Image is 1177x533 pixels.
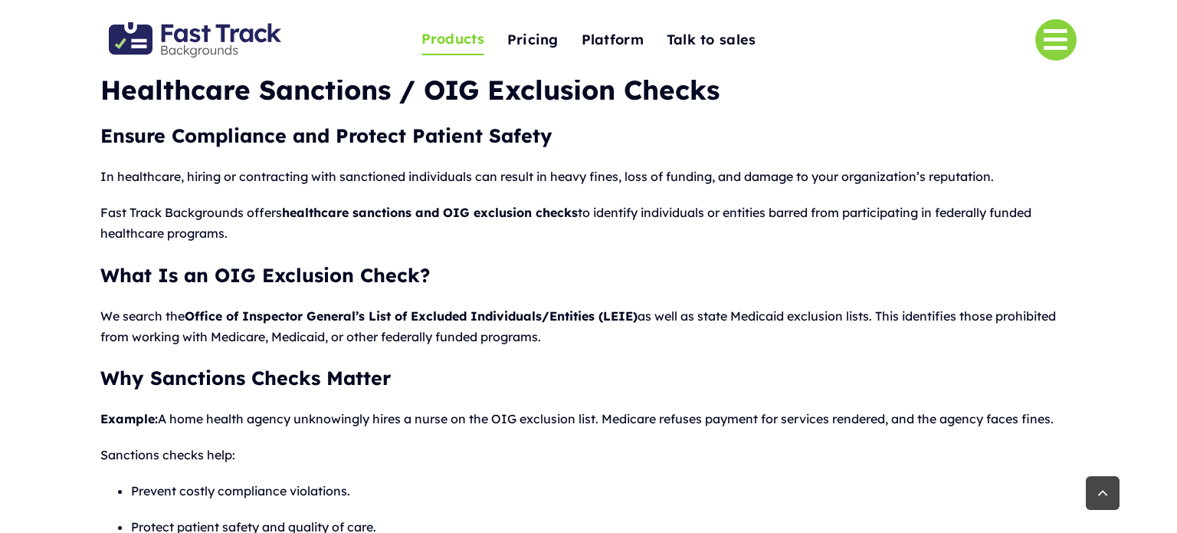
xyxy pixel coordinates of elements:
[100,306,1076,347] p: We search the as well as state Medicaid exclusion lists. This identifies those prohibited from wo...
[100,123,552,147] strong: Ensure Compliance and Protect Patient Safety
[185,308,638,324] strong: Office of Inspector General’s List of Excluded Individuals/Entities (LEIE)
[667,28,756,52] span: Talk to sales
[100,73,720,107] b: Healthcare Sanctions / OIG Exclusion Checks
[582,24,644,57] a: Platform
[100,202,1076,244] p: Fast Track Backgrounds offers to identify individuals or entities barred from participating in fe...
[1035,19,1077,61] a: Link to #
[345,2,833,78] nav: One Page
[421,28,484,51] span: Products
[582,28,644,52] span: Platform
[100,411,158,426] strong: Example:
[100,445,1076,466] p: Sanctions checks help:
[667,24,756,57] a: Talk to sales
[100,166,1076,187] p: In healthcare, hiring or contracting with sanctioned individuals can result in heavy fines, loss ...
[507,24,559,57] a: Pricing
[100,409,1076,429] p: A home health agency unknowingly hires a nurse on the OIG exclusion list. Medicare refuses paymen...
[109,22,281,58] img: Fast Track Backgrounds Logo
[109,21,281,37] a: Fast Track Backgrounds Logo
[507,28,559,52] span: Pricing
[100,366,391,390] strong: Why Sanctions Checks Matter
[282,205,578,220] strong: healthcare sanctions and OIG exclusion checks
[131,481,1076,502] p: Prevent costly compliance violations.
[100,263,430,287] strong: What Is an OIG Exclusion Check?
